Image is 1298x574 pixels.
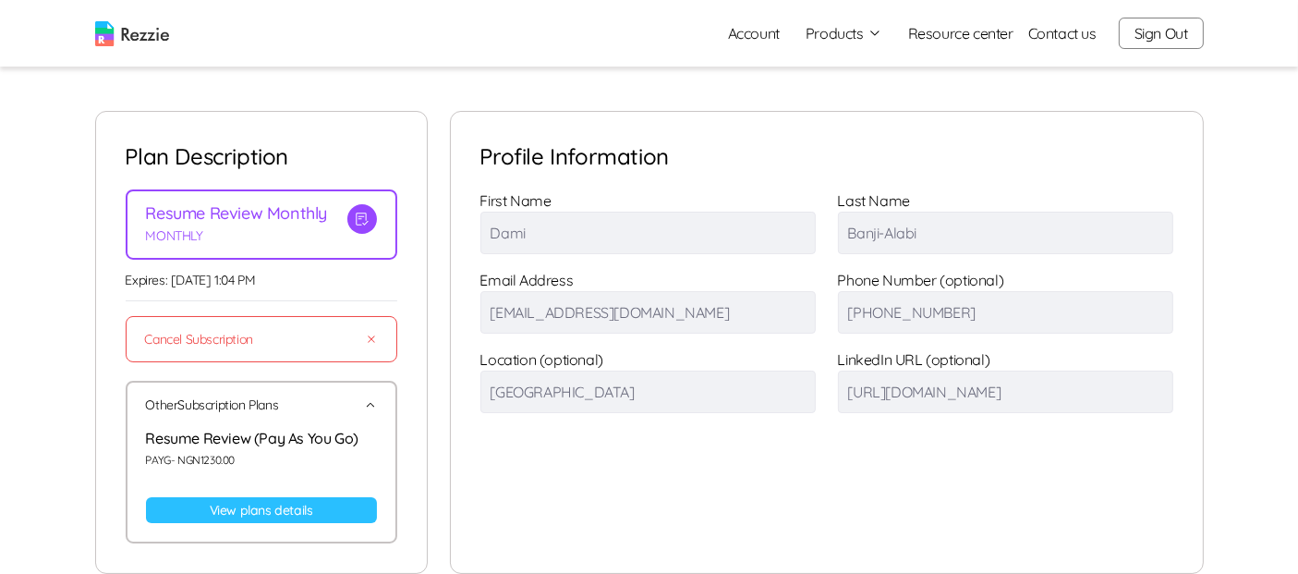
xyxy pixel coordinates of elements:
p: PAYG - NGN 1230.00 [146,453,377,468]
label: Location (optional) [480,350,603,369]
label: First Name [480,191,552,210]
a: View plans details [146,497,377,523]
p: Resume Review Monthly [146,204,328,223]
button: Products [806,22,882,44]
a: Contact us [1028,22,1097,44]
p: Plan description [126,141,397,171]
p: Resume Review (Pay As You Go) [146,427,377,449]
p: Expires: [DATE] 1:04 PM [126,271,397,289]
a: Account [713,15,795,52]
button: Cancel Subscription [126,316,397,362]
label: LinkedIn URL (optional) [838,350,990,369]
a: Resource center [908,22,1013,44]
p: Profile Information [480,141,1173,171]
label: Phone Number (optional) [838,271,1004,289]
label: Email Address [480,271,574,289]
p: MONTHLY [146,226,328,245]
label: Last Name [838,191,910,210]
button: Sign Out [1119,18,1204,49]
img: logo [95,21,169,46]
button: OtherSubscription Plans [146,383,377,427]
